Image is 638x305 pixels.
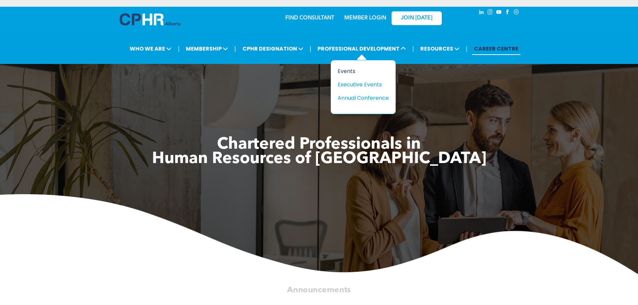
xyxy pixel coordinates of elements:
a: facebook [504,8,511,17]
a: Events [338,67,389,75]
li: | [412,42,414,56]
li: | [178,42,180,56]
a: youtube [495,8,503,17]
a: Annual Conference [338,94,389,102]
a: instagram [487,8,494,17]
span: JOIN [DATE] [401,15,432,21]
span: CPHR DESIGNATION [240,43,305,55]
li: | [310,42,311,56]
a: CAREER CENTRE [472,43,520,55]
a: Executive Events [338,80,389,89]
span: Chartered Professionals in [217,137,421,153]
span: Human Resources of [GEOGRAPHIC_DATA] [152,151,486,167]
div: Annual Conference [338,94,384,102]
a: JOIN [DATE] [392,11,442,25]
span: MEMBERSHIP [184,43,230,55]
li: | [466,42,468,56]
span: Announcements [287,286,351,294]
span: WHO WE ARE [128,43,173,55]
a: FIND CONSULTANT [285,15,334,21]
div: Events [338,67,384,75]
a: linkedin [478,8,485,17]
span: RESOURCES [418,43,462,55]
div: Executive Events [338,80,384,89]
img: A blue and white logo for cp alberta [120,13,181,25]
a: MEMBER LOGIN [344,15,386,21]
span: PROFESSIONAL DEVELOPMENT [315,43,408,55]
li: | [234,42,236,56]
a: Social network [513,8,520,17]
